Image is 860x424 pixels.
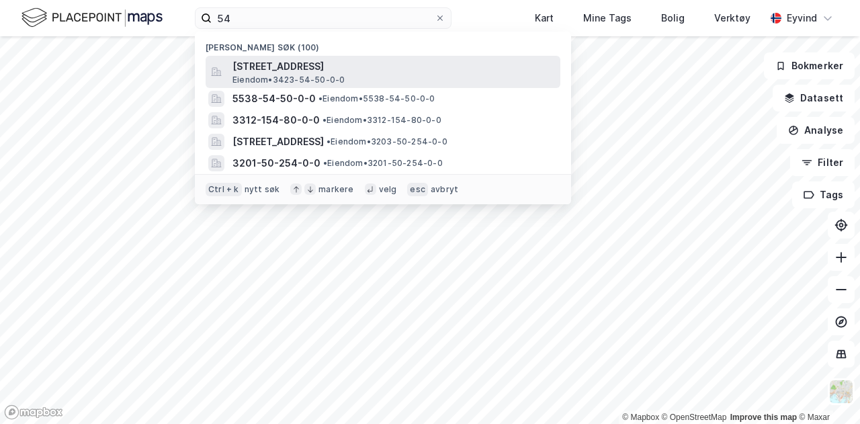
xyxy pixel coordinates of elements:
[318,184,353,195] div: markere
[714,10,750,26] div: Verktøy
[790,149,855,176] button: Filter
[323,158,327,168] span: •
[764,52,855,79] button: Bokmerker
[322,115,327,125] span: •
[793,359,860,424] div: Kontrollprogram for chat
[206,183,242,196] div: Ctrl + k
[232,75,345,85] span: Eiendom • 3423-54-50-0-0
[245,184,280,195] div: nytt søk
[323,158,443,169] span: Eiendom • 3201-50-254-0-0
[777,117,855,144] button: Analyse
[730,413,797,422] a: Improve this map
[322,115,441,126] span: Eiendom • 3312-154-80-0-0
[232,58,555,75] span: [STREET_ADDRESS]
[622,413,659,422] a: Mapbox
[232,112,320,128] span: 3312-154-80-0-0
[662,413,727,422] a: OpenStreetMap
[318,93,435,104] span: Eiendom • 5538-54-50-0-0
[232,91,316,107] span: 5538-54-50-0-0
[195,32,571,56] div: [PERSON_NAME] søk (100)
[379,184,397,195] div: velg
[661,10,685,26] div: Bolig
[583,10,632,26] div: Mine Tags
[21,6,163,30] img: logo.f888ab2527a4732fd821a326f86c7f29.svg
[431,184,458,195] div: avbryt
[787,10,817,26] div: Eyvind
[4,405,63,420] a: Mapbox homepage
[327,136,447,147] span: Eiendom • 3203-50-254-0-0
[318,93,322,103] span: •
[792,181,855,208] button: Tags
[232,134,324,150] span: [STREET_ADDRESS]
[212,8,435,28] input: Søk på adresse, matrikkel, gårdeiere, leietakere eller personer
[232,155,320,171] span: 3201-50-254-0-0
[407,183,428,196] div: esc
[327,136,331,146] span: •
[773,85,855,112] button: Datasett
[535,10,554,26] div: Kart
[793,359,860,424] iframe: Chat Widget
